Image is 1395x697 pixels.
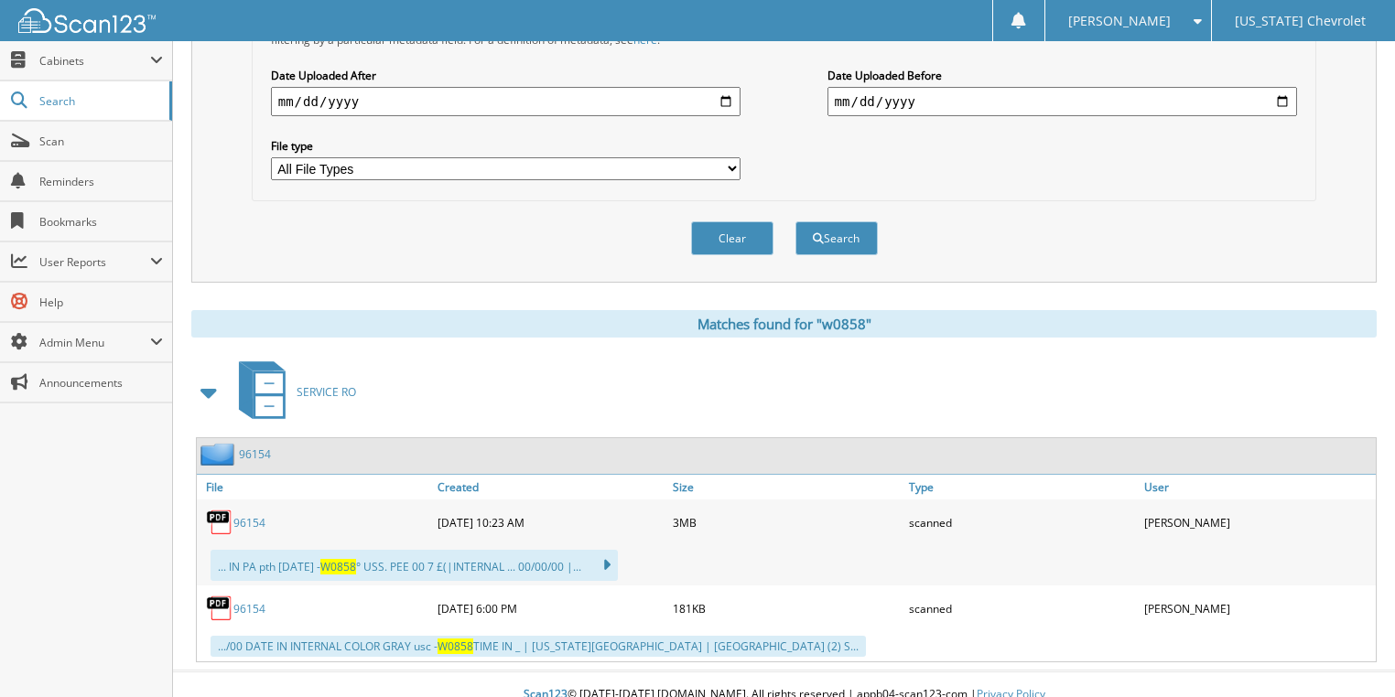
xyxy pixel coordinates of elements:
div: .../00 DATE IN INTERNAL COLOR GRAY usc - TIME IN _ | [US_STATE][GEOGRAPHIC_DATA] | [GEOGRAPHIC_DA... [211,636,866,657]
a: User [1140,475,1376,499]
span: W0858 [438,638,473,654]
span: Help [39,295,163,310]
label: File type [271,138,741,154]
img: folder2.png [200,443,239,466]
span: Cabinets [39,53,150,69]
div: [PERSON_NAME] [1140,504,1376,541]
span: Admin Menu [39,335,150,350]
span: User Reports [39,254,150,270]
div: scanned [904,590,1141,627]
a: Created [433,475,669,499]
img: scan123-logo-white.svg [18,8,156,33]
a: File [197,475,433,499]
div: 181KB [668,590,904,627]
div: Matches found for "w0858" [191,310,1377,338]
div: [PERSON_NAME] [1140,590,1376,627]
span: Scan [39,134,163,149]
span: Search [39,93,160,109]
label: Date Uploaded Before [827,68,1298,83]
span: W0858 [320,559,356,574]
button: Search [795,221,878,255]
img: PDF.png [206,509,233,536]
input: end [827,87,1298,116]
span: [PERSON_NAME] [1068,16,1171,27]
button: Clear [691,221,773,255]
a: Size [668,475,904,499]
div: [DATE] 10:23 AM [433,504,669,541]
a: 96154 [233,515,265,531]
a: 96154 [233,601,265,617]
span: Bookmarks [39,214,163,230]
label: Date Uploaded After [271,68,741,83]
input: start [271,87,741,116]
span: SERVICE RO [297,384,356,400]
div: 3MB [668,504,904,541]
span: Reminders [39,174,163,189]
img: PDF.png [206,595,233,622]
div: ... IN PA pth [DATE] - ° USS. PEE 00 7 £(|INTERNAL ... 00/00/00 |... [211,550,618,581]
span: Announcements [39,375,163,391]
span: [US_STATE] Chevrolet [1235,16,1366,27]
div: scanned [904,504,1141,541]
a: SERVICE RO [228,356,356,428]
div: [DATE] 6:00 PM [433,590,669,627]
a: 96154 [239,446,271,462]
a: Type [904,475,1141,499]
